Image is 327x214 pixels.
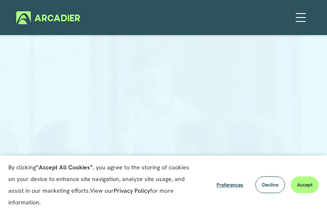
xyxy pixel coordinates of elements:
a: Privacy Policy [114,187,150,194]
span: Decline [262,181,278,188]
button: Accept [291,176,319,193]
button: Preferences [210,176,250,193]
strong: “Accept All Cookies” [36,164,93,171]
span: Accept [297,181,312,188]
span: Preferences [217,181,243,188]
p: By clicking , you agree to the storing of cookies on your device to enhance site navigation, anal... [8,161,190,208]
img: Arcadier [16,11,80,24]
button: Decline [255,176,285,193]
